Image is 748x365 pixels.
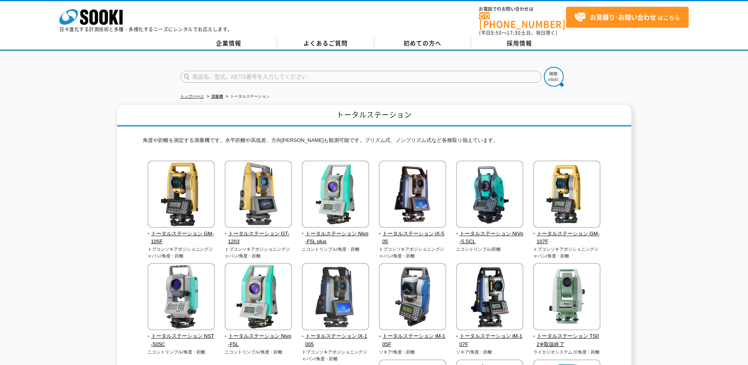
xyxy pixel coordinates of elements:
span: 初めての方へ [403,39,441,47]
h1: トータルステーション [117,105,631,127]
span: トータルステーション Nivo-F5L plus [302,230,369,246]
a: 採用情報 [471,38,568,49]
p: トプコンソキアポジショニングジャパン/角度・距離 [302,349,369,362]
span: はこちら [574,11,680,23]
img: トータルステーション iM-105F [379,263,446,332]
a: トップページ [180,94,204,98]
span: トータルステーション iM-107F [456,332,524,349]
a: トータルステーション TS02※取扱終了 [533,325,601,349]
a: トータルステーション iX-505 [379,222,447,246]
a: トータルステーション iX-1005 [302,325,369,349]
img: トータルステーション iM-107F [456,263,523,332]
p: ニコントリンブル/角度・距離 [148,349,215,356]
a: トータルステーション Nivo-F5L plus [302,222,369,246]
img: トータルステーション Nivo-F5L plus [302,161,369,230]
a: 企業情報 [180,38,277,49]
a: トータルステーション iM-105F [379,325,447,349]
a: トータルステーション NiVo-5.SCL [456,222,524,246]
img: btn_search.png [544,67,564,87]
img: トータルステーション GM-105F [148,161,215,230]
a: トータルステーション GM-107F [533,222,601,246]
p: ニコントリンブル/角度・距離 [225,349,292,356]
p: トプコンソキアポジショニングジャパン/角度・距離 [148,246,215,259]
p: ライカジオシステムズ/角度・距離 [533,349,601,356]
a: [PHONE_NUMBER] [479,12,566,28]
span: トータルステーション iM-105F [379,332,447,349]
img: トータルステーション NiVo-5.SCL [456,161,523,230]
span: トータルステーション GM-107F [533,230,601,246]
a: トータルステーション NST-505C [148,325,215,349]
p: ニコントリンブル/距離 [456,246,524,253]
a: 初めての方へ [374,38,471,49]
img: トータルステーション GT-1203 [225,161,292,230]
span: 8:50 [491,29,502,36]
p: トプコンソキアポジショニングジャパン/角度・距離 [225,246,292,259]
p: 日々進化する計測技術と多種・多様化するニーズにレンタルでお応えします。 [59,27,233,32]
span: トータルステーション GM-105F [148,230,215,246]
a: トータルステーション GT-1203 [225,222,292,246]
a: よくあるご質問 [277,38,374,49]
p: トプコンソキアポジショニングジャパン/角度・距離 [533,246,601,259]
p: ソキア/角度・距離 [456,349,524,356]
p: トプコンソキアポジショニングジャパン/角度・距離 [379,246,447,259]
span: お電話でのお問い合わせは [479,7,566,11]
a: トータルステーション GM-105F [148,222,215,246]
span: トータルステーション TS02※取扱終了 [533,332,601,349]
input: 商品名、型式、NETIS番号を入力してください [180,71,542,83]
img: トータルステーション iX-505 [379,161,446,230]
img: トータルステーション GM-107F [533,161,600,230]
span: トータルステーション GT-1203 [225,230,292,246]
span: トータルステーション Nivo-F5L [225,332,292,349]
span: トータルステーション NST-505C [148,332,215,349]
img: トータルステーション TS02※取扱終了 [533,263,600,332]
p: 角度や距離を測定する測量機です。水平距離や高低差、方向[PERSON_NAME]も観測可能です。プリズム式、ノンプリズム式など各種取り揃えています。 [143,136,606,149]
a: トータルステーション iM-107F [456,325,524,349]
img: トータルステーション Nivo-F5L [225,263,292,332]
a: お見積り･お問い合わせはこちら [566,7,689,28]
img: トータルステーション NST-505C [148,263,215,332]
p: ニコントリンブル/角度・距離 [302,246,369,253]
span: トータルステーション iX-505 [379,230,447,246]
img: トータルステーション iX-1005 [302,263,369,332]
strong: お見積り･お問い合わせ [590,12,656,22]
a: トータルステーション Nivo-F5L [225,325,292,349]
span: トータルステーション NiVo-5.SCL [456,230,524,246]
span: 17:30 [507,29,521,36]
p: ソキア/角度・距離 [379,349,447,356]
li: トータルステーション [224,93,270,101]
span: トータルステーション iX-1005 [302,332,369,349]
span: (平日 ～ 土日、祝日除く) [479,29,557,36]
a: 測量機 [211,94,223,98]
